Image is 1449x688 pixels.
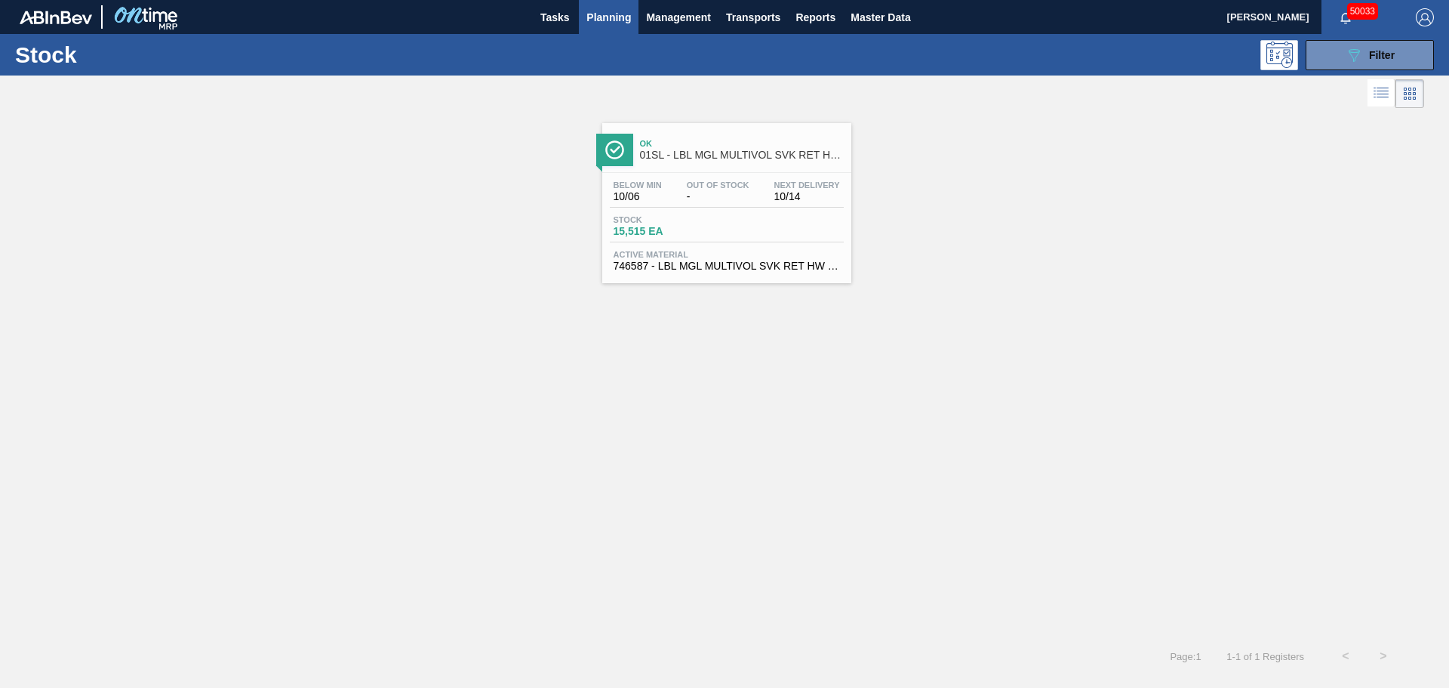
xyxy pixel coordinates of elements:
img: Ícone [605,140,624,159]
span: Page : 1 [1170,651,1201,662]
div: List Vision [1367,79,1395,108]
span: 746587 - LBL MGL MULTIVOL SVK RET HW 5.0% PPS 051 [614,261,840,272]
span: Below Min [614,180,662,190]
button: > [1364,637,1402,675]
span: Ok [640,139,844,148]
button: Filter [1306,40,1434,70]
img: TNhmsLtSVTkK8tSr43FrP2fwEKptu5GPRR3wAAAABJRU5ErkJggg== [20,11,92,24]
span: Stock [614,215,719,224]
span: Active Material [614,250,840,259]
span: Reports [795,8,835,26]
a: ÍconeOk01SL - LBL MGL MULTIVOL SVK RET HW PPS #3 5.0%Below Min10/06Out Of Stock-Next Delivery10/1... [591,112,859,283]
span: Next Delivery [774,180,840,190]
span: 50033 [1347,3,1378,20]
button: Notifications [1321,7,1370,28]
span: - [687,191,749,202]
div: Programming: no user selected [1260,40,1298,70]
button: < [1327,637,1364,675]
span: Out Of Stock [687,180,749,190]
span: Management [646,8,711,26]
span: Transports [726,8,780,26]
span: 15,515 EA [614,226,719,237]
span: Master Data [851,8,910,26]
span: 10/06 [614,191,662,202]
span: 01SL - LBL MGL MULTIVOL SVK RET HW PPS #3 5.0% [640,150,844,161]
div: Card Vision [1395,79,1424,108]
span: Filter [1369,49,1395,61]
img: Logout [1416,8,1434,26]
span: Tasks [538,8,571,26]
span: 10/14 [774,191,840,202]
span: 1 - 1 of 1 Registers [1224,651,1304,662]
h1: Stock [15,46,241,63]
span: Planning [586,8,631,26]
